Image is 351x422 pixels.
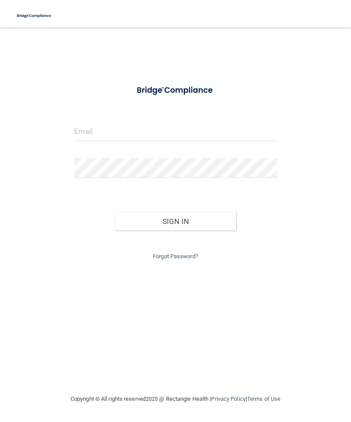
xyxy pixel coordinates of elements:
[128,80,223,101] img: bridge_compliance_login_screen.278c3ca4.svg
[115,212,236,231] button: Sign In
[211,396,245,402] a: Privacy Policy
[17,385,334,413] div: Copyright © All rights reserved 2025 @ Rectangle Health | |
[247,396,280,402] a: Terms of Use
[74,122,276,141] input: Email
[13,7,55,25] img: bridge_compliance_login_screen.278c3ca4.svg
[153,253,198,260] a: Forgot Password?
